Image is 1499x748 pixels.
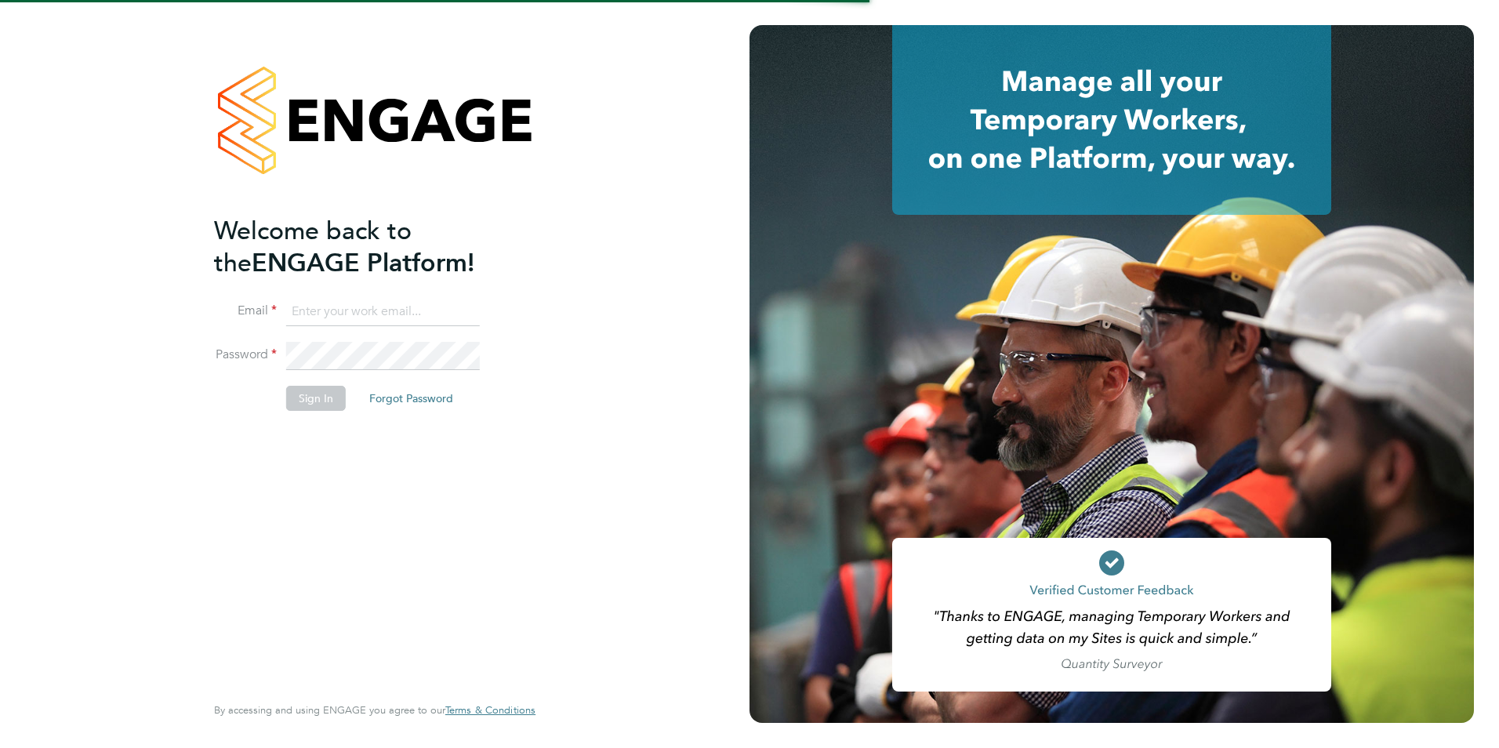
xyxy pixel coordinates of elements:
input: Enter your work email... [286,298,480,326]
button: Sign In [286,386,346,411]
span: Terms & Conditions [445,703,535,717]
a: Terms & Conditions [445,704,535,717]
span: Welcome back to the [214,216,412,278]
label: Password [214,347,277,363]
button: Forgot Password [357,386,466,411]
label: Email [214,303,277,319]
h2: ENGAGE Platform! [214,215,520,279]
span: By accessing and using ENGAGE you agree to our [214,703,535,717]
